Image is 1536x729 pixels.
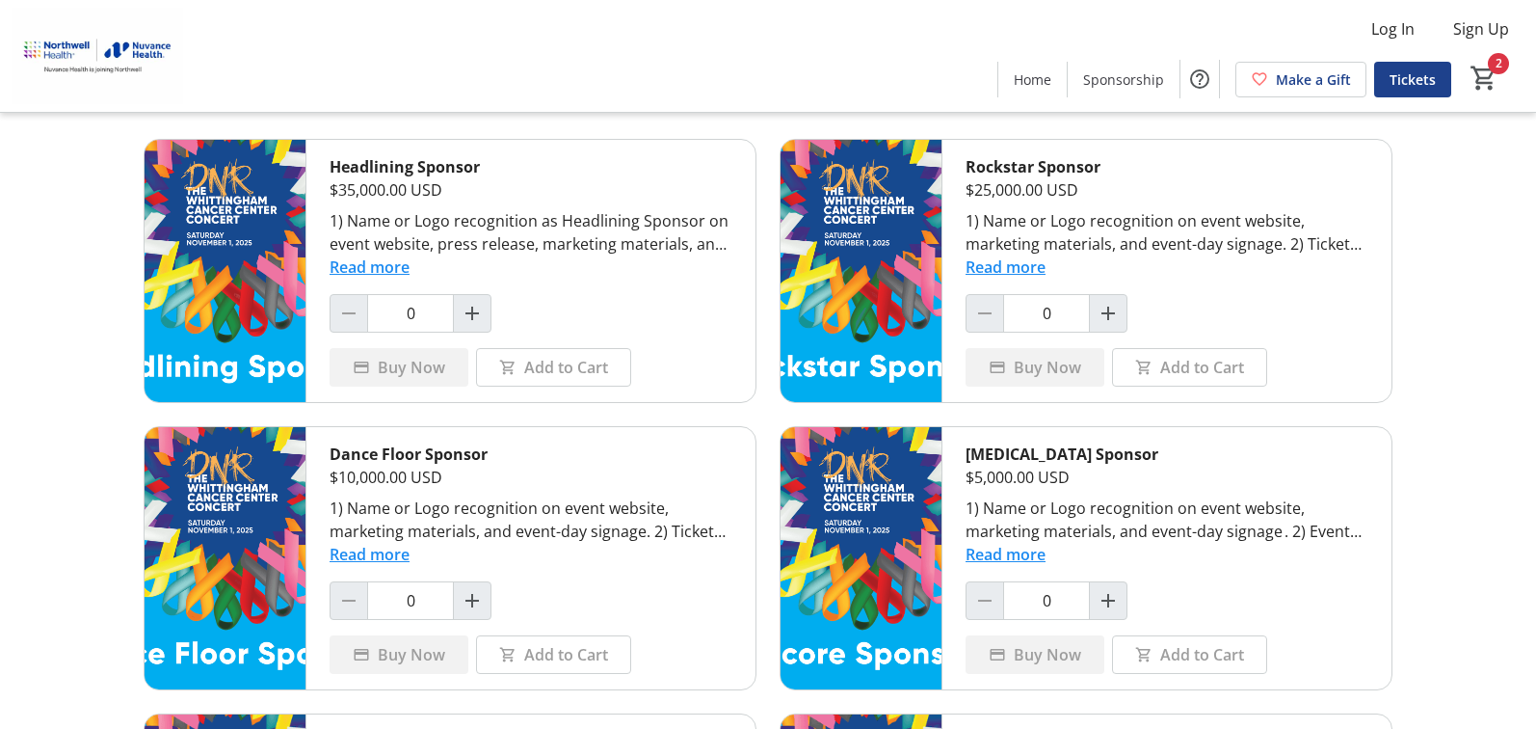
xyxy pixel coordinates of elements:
span: Tickets [1390,69,1436,90]
span: Make a Gift [1276,69,1351,90]
button: Increment by one [454,295,490,332]
div: 1) Name or Logo recognition on event website, marketing materials, and event-day signage. 2) Tick... [966,209,1368,256]
button: Increment by one [454,582,490,619]
button: Increment by one [1090,295,1126,332]
div: $10,000.00 USD [330,466,732,489]
div: $5,000.00 USD [966,466,1368,489]
a: Tickets [1374,62,1451,97]
img: Dance Floor Sponsor [145,427,305,689]
span: Log In [1371,17,1415,40]
button: Read more [330,543,410,566]
div: Headlining Sponsor [330,155,732,178]
div: 1) Name or Logo recognition on event website, marketing materials, and event-day signage. 2) Tick... [330,497,732,543]
div: Dance Floor Sponsor [330,443,732,466]
input: Encore Sponsor Quantity [1003,581,1090,620]
button: Sign Up [1438,13,1524,44]
button: Read more [966,543,1046,566]
button: Cart [1467,61,1501,95]
button: Help [1180,60,1219,98]
span: Sponsorship [1083,69,1164,90]
div: 1) Name or Logo recognition on event website, marketing materials, and event-day signage . 2) Eve... [966,497,1368,543]
div: $25,000.00 USD [966,178,1368,202]
button: Increment by one [1090,582,1126,619]
div: 1) Name or Logo recognition as Headlining Sponsor on event website, press release, marketing mate... [330,209,732,256]
div: $35,000.00 USD [330,178,732,202]
img: Rockstar Sponsor [781,140,941,402]
span: Sign Up [1453,17,1509,40]
input: Headlining Sponsor Quantity [367,294,454,333]
a: Make a Gift [1235,62,1366,97]
button: Log In [1356,13,1430,44]
span: Home [1014,69,1051,90]
a: Sponsorship [1068,62,1179,97]
input: Dance Floor Sponsor Quantity [367,581,454,620]
img: Nuvance Health's Logo [12,8,183,104]
button: Read more [330,256,410,279]
img: Encore Sponsor [781,427,941,689]
button: Read more [966,256,1046,279]
img: Headlining Sponsor [145,140,305,402]
input: Rockstar Sponsor Quantity [1003,294,1090,333]
div: [MEDICAL_DATA] Sponsor [966,443,1368,466]
a: Home [998,62,1067,97]
div: Rockstar Sponsor [966,155,1368,178]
